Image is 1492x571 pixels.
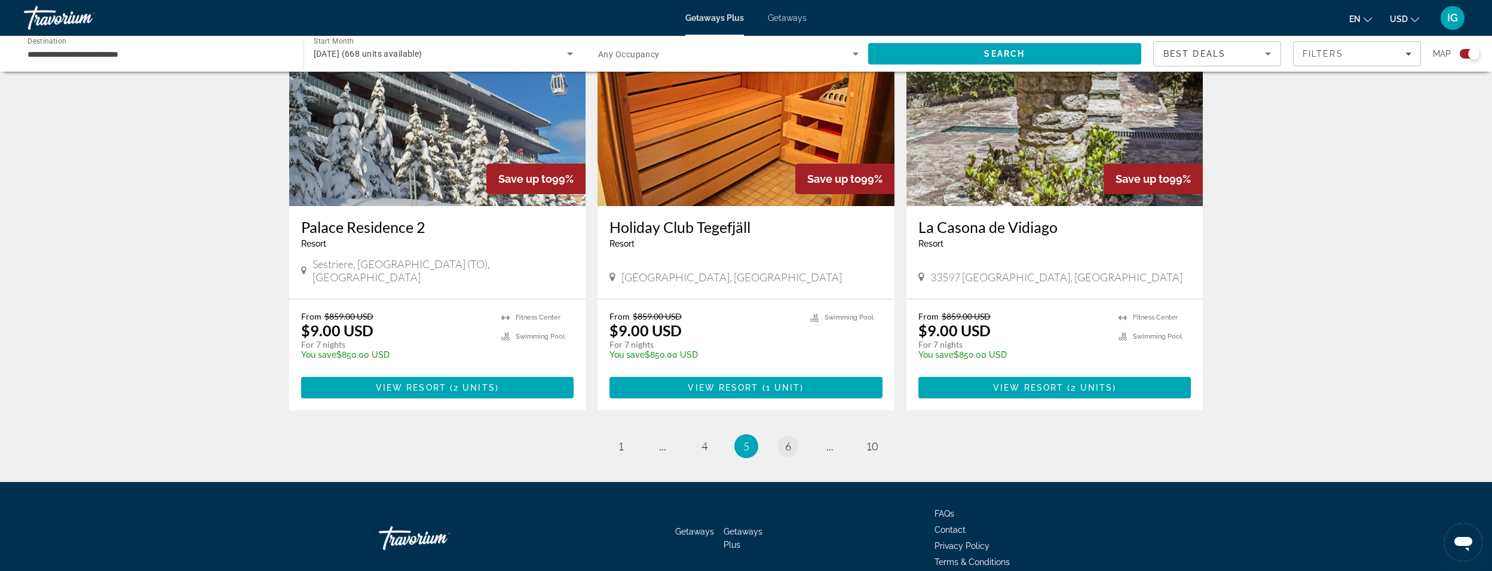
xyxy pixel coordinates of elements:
span: Save up to [498,173,552,185]
p: For 7 nights [609,339,798,350]
span: $859.00 USD [324,311,373,321]
span: Start Month [314,37,354,45]
span: 4 [701,440,707,453]
span: Filters [1303,49,1343,59]
span: Swimming Pool [516,333,565,340]
span: Save up to [807,173,861,185]
span: ( ) [446,383,499,392]
span: Resort [918,239,943,248]
a: Terms & Conditions [935,557,1010,567]
span: $859.00 USD [942,311,991,321]
button: View Resort(2 units) [918,377,1191,398]
p: $9.00 USD [918,321,991,339]
span: You save [301,350,336,360]
p: For 7 nights [301,339,490,350]
span: View Resort [993,383,1064,392]
button: User Menu [1437,5,1468,30]
a: Holiday Club Tegefjäll [609,218,883,236]
img: Palace Residence 2 [289,15,586,206]
a: FAQs [935,509,954,518]
span: en [1349,14,1361,24]
span: 1 [618,440,624,453]
button: View Resort(1 unit) [609,377,883,398]
a: Travorium [24,2,143,33]
div: 99% [1104,164,1203,194]
a: La Casona de Vidiago [918,218,1191,236]
span: Sestriere, [GEOGRAPHIC_DATA] (TO), [GEOGRAPHIC_DATA] [313,257,574,284]
a: Getaways [768,13,807,23]
span: From [918,311,939,321]
a: Go Home [379,520,498,556]
button: View Resort(2 units) [301,377,574,398]
span: [GEOGRAPHIC_DATA], [GEOGRAPHIC_DATA] [621,271,842,284]
span: Resort [609,239,635,248]
span: ( ) [759,383,804,392]
span: Fitness Center [1133,314,1178,321]
span: You save [918,350,954,360]
a: Privacy Policy [935,541,989,551]
span: 10 [866,440,878,453]
input: Select destination [27,47,288,62]
span: ( ) [1064,383,1116,392]
span: 6 [785,440,791,453]
p: $850.00 USD [918,350,1107,360]
a: Contact [935,525,966,535]
img: La Casona de Vidiago [906,15,1203,206]
span: Fitness Center [516,314,560,321]
nav: Pagination [289,434,1203,458]
p: $9.00 USD [301,321,373,339]
span: Destination [27,36,66,45]
span: 2 units [454,383,495,392]
p: $850.00 USD [609,350,798,360]
span: From [609,311,630,321]
div: 99% [795,164,894,194]
span: Swimming Pool [825,314,874,321]
a: Getaways Plus [724,527,762,549]
iframe: Button to launch messaging window [1444,523,1482,561]
p: $9.00 USD [609,321,682,339]
span: Save up to [1116,173,1169,185]
span: 1 unit [766,383,801,392]
span: Swimming Pool [1133,333,1182,340]
span: View Resort [688,383,758,392]
button: Filters [1293,41,1421,66]
span: Resort [301,239,326,248]
a: Getaways [675,527,714,536]
div: 99% [486,164,586,194]
a: Palace Residence 2 [301,218,574,236]
span: [DATE] (668 units available) [314,49,422,59]
span: View Resort [376,383,446,392]
span: Any Occupancy [598,50,660,59]
span: 33597 [GEOGRAPHIC_DATA], [GEOGRAPHIC_DATA] [930,271,1182,284]
span: Map [1433,45,1451,62]
span: ... [659,440,666,453]
span: From [301,311,321,321]
p: $850.00 USD [301,350,490,360]
a: Getaways Plus [685,13,744,23]
mat-select: Sort by [1163,47,1271,61]
span: ... [826,440,834,453]
img: Holiday Club Tegefjäll [598,15,894,206]
span: Best Deals [1163,49,1226,59]
span: Search [984,49,1025,59]
p: For 7 nights [918,339,1107,350]
span: 5 [743,440,749,453]
span: IG [1447,12,1458,24]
